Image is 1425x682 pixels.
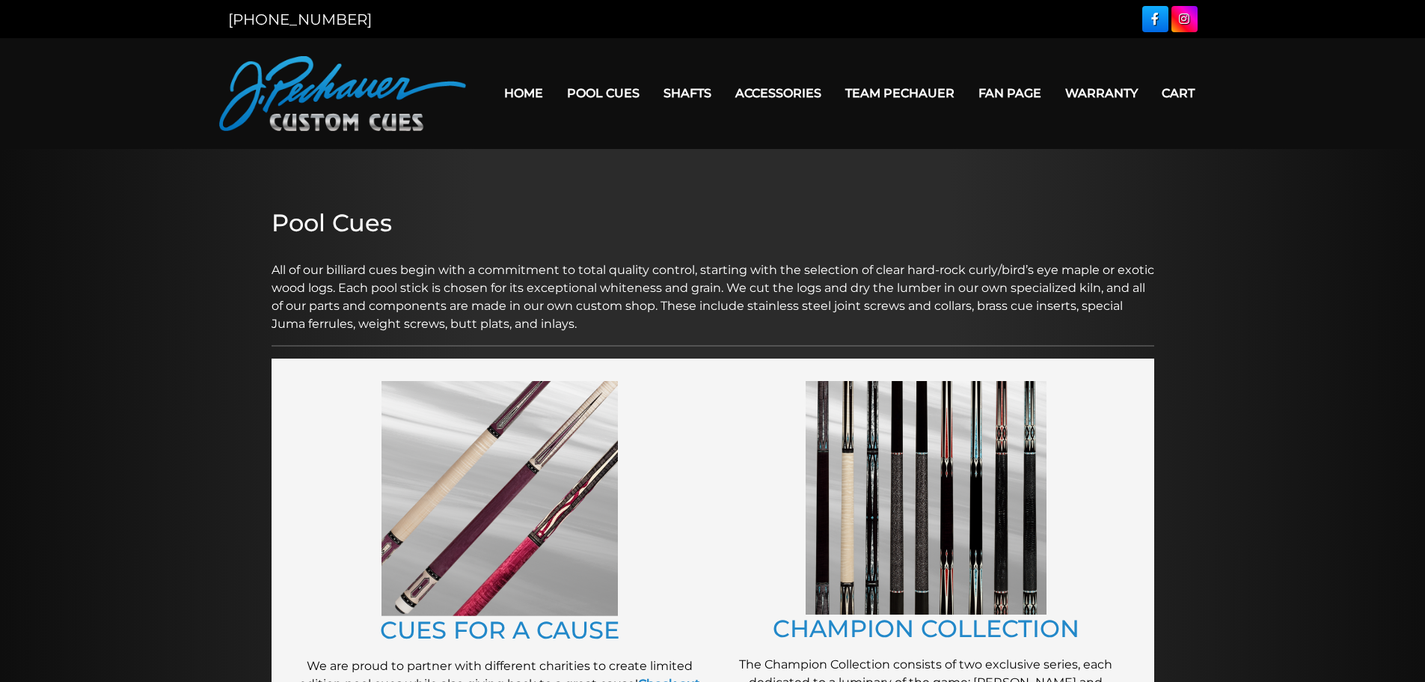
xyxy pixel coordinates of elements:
[492,74,555,112] a: Home
[773,614,1079,643] a: CHAMPION COLLECTION
[652,74,723,112] a: Shafts
[555,74,652,112] a: Pool Cues
[380,615,619,645] a: CUES FOR A CAUSE
[966,74,1053,112] a: Fan Page
[272,209,1154,237] h2: Pool Cues
[219,56,466,131] img: Pechauer Custom Cues
[723,74,833,112] a: Accessories
[1053,74,1150,112] a: Warranty
[228,10,372,28] a: [PHONE_NUMBER]
[272,243,1154,333] p: All of our billiard cues begin with a commitment to total quality control, starting with the sele...
[1150,74,1207,112] a: Cart
[833,74,966,112] a: Team Pechauer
